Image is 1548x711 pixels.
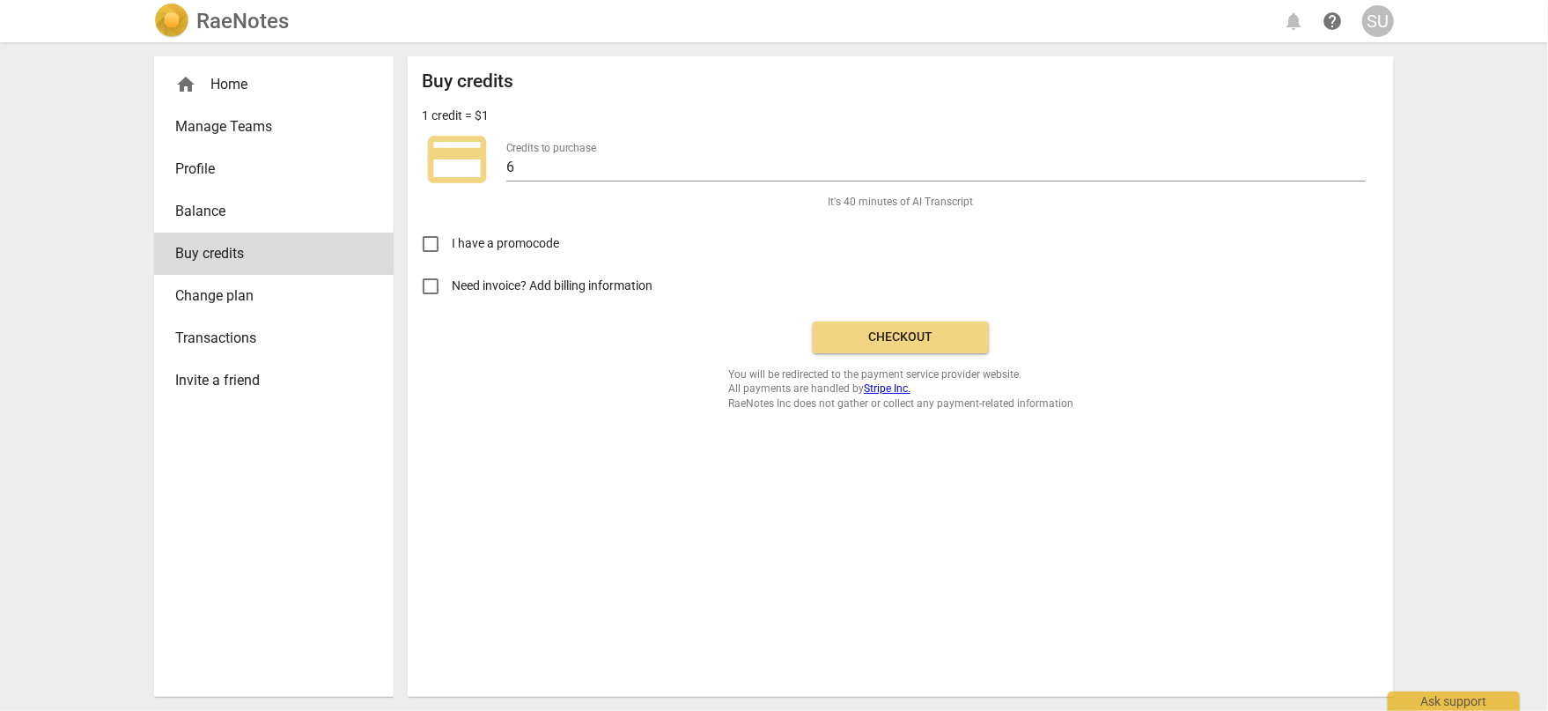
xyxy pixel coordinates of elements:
a: Profile [154,148,394,190]
a: Help [1316,5,1348,37]
div: Home [175,74,358,95]
span: Need invoice? Add billing information [452,277,655,295]
span: Balance [175,201,358,222]
a: Buy credits [154,233,394,275]
span: help [1322,11,1343,32]
span: credit_card [422,124,492,195]
h2: Buy credits [422,70,513,93]
a: Balance [154,190,394,233]
span: You will be redirected to the payment service provider website. All payments are handled by RaeNo... [728,367,1073,411]
span: Manage Teams [175,116,358,137]
a: Manage Teams [154,106,394,148]
span: Profile [175,159,358,180]
img: Logo [154,4,189,39]
button: SU [1362,5,1394,37]
span: Invite a friend [175,370,358,391]
a: Transactions [154,317,394,359]
span: Buy credits [175,243,358,264]
a: LogoRaeNotes [154,4,289,39]
div: Home [154,63,394,106]
span: home [175,74,196,95]
span: Checkout [827,329,975,346]
h2: RaeNotes [196,9,289,33]
div: Ask support [1388,692,1520,711]
p: 1 credit = $1 [422,107,489,125]
span: Transactions [175,328,358,349]
button: Checkout [813,322,989,353]
span: It's 40 minutes of AI Transcript [829,195,974,210]
label: Credits to purchase [506,143,596,153]
a: Stripe Inc. [864,382,910,395]
a: Invite a friend [154,359,394,402]
a: Change plan [154,275,394,317]
span: Change plan [175,285,358,307]
span: I have a promocode [452,234,559,253]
